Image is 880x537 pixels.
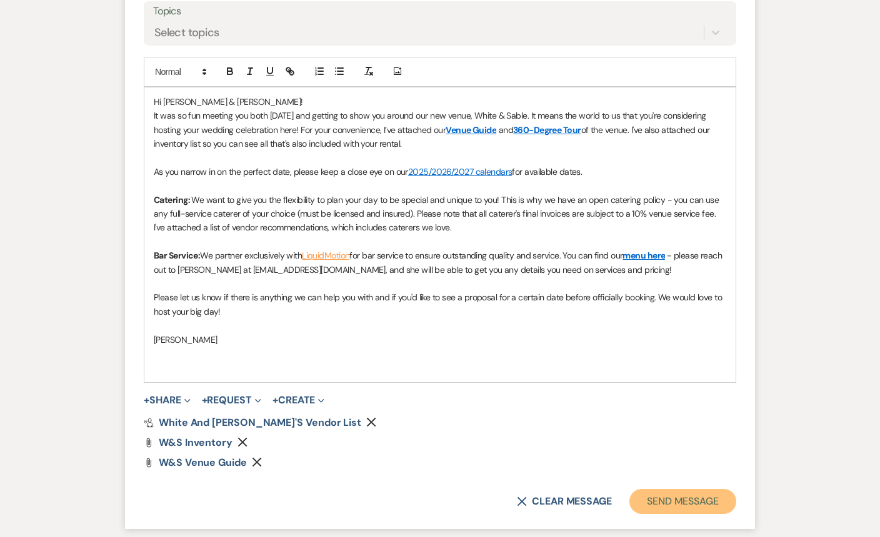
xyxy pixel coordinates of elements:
[499,124,513,135] span: and
[154,24,219,41] div: Select topics
[517,496,612,506] button: Clear message
[302,250,349,261] a: LiquidMotion
[408,166,512,177] a: 2025/2026/2027 calendars
[144,395,149,405] span: +
[154,165,726,179] p: As you narrow in on the perfect date, please keep a close eye on our for available dates.
[154,334,217,345] span: [PERSON_NAME]
[159,416,361,429] span: White and [PERSON_NAME]'s Vendor List
[153,2,727,21] label: Topics
[446,124,496,135] a: Venue Guide
[154,194,721,234] span: We want to give you the flexibility to plan your day to be special and unique to you! This is why...
[159,458,247,468] a: W&S Venue Guide
[154,292,724,317] span: Please let us know if there is anything we can help you with and if you'd like to see a proposal ...
[154,96,303,107] span: Hi [PERSON_NAME] & [PERSON_NAME]!
[144,418,361,428] a: White and [PERSON_NAME]'s Vendor List
[159,436,232,449] span: W&S Inventory
[154,194,191,205] strong: Catering:
[154,110,708,135] span: It was so fun meeting you both [DATE] and getting to show you around our new venue, White & Sable...
[144,395,191,405] button: Share
[200,250,302,261] span: We partner exclusively with
[629,489,736,514] button: Send Message
[159,456,247,469] span: W&S Venue Guide
[202,395,261,405] button: Request
[154,250,200,261] strong: Bar Service:
[154,250,724,275] span: - please reach out to [PERSON_NAME] at [EMAIL_ADDRESS][DOMAIN_NAME], and she will be able to get ...
[349,250,622,261] span: for bar service to ensure outstanding quality and service. You can find our
[272,395,324,405] button: Create
[513,124,581,135] a: 360-Degree Tour
[622,250,665,261] a: menu here
[272,395,278,405] span: +
[202,395,207,405] span: +
[159,438,232,448] a: W&S Inventory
